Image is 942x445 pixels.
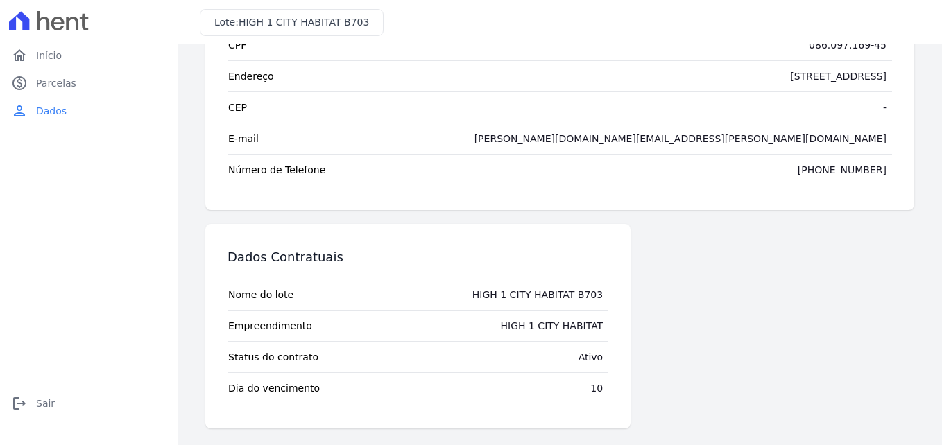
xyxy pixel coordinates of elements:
div: HIGH 1 CITY HABITAT [501,319,603,333]
div: - [883,101,887,114]
div: Ativo [579,350,603,364]
span: Dados [36,104,67,118]
i: home [11,47,28,64]
a: logoutSair [6,390,172,417]
div: 086.097.169-45 [809,38,887,52]
span: E-mail [228,132,259,146]
span: Parcelas [36,76,76,90]
div: [STREET_ADDRESS] [790,69,887,83]
a: paidParcelas [6,69,172,97]
h3: Lote: [214,15,369,30]
span: HIGH 1 CITY HABITAT B703 [239,17,369,28]
span: Nome do lote [228,288,293,302]
div: HIGH 1 CITY HABITAT B703 [472,288,603,302]
div: [PHONE_NUMBER] [798,163,887,177]
div: 10 [590,381,603,395]
h3: Dados Contratuais [228,249,343,265]
span: Dia do vencimento [228,381,320,395]
span: Início [36,49,62,62]
span: CEP [228,101,247,114]
span: Status do contrato [228,350,318,364]
span: Empreendimento [228,319,312,333]
div: [PERSON_NAME][DOMAIN_NAME][EMAIL_ADDRESS][PERSON_NAME][DOMAIN_NAME] [474,132,887,146]
a: homeInício [6,42,172,69]
span: Endereço [228,69,274,83]
span: CPF [228,38,246,52]
i: person [11,103,28,119]
span: Número de Telefone [228,163,325,177]
i: paid [11,75,28,91]
a: personDados [6,97,172,125]
i: logout [11,395,28,412]
span: Sair [36,396,55,410]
